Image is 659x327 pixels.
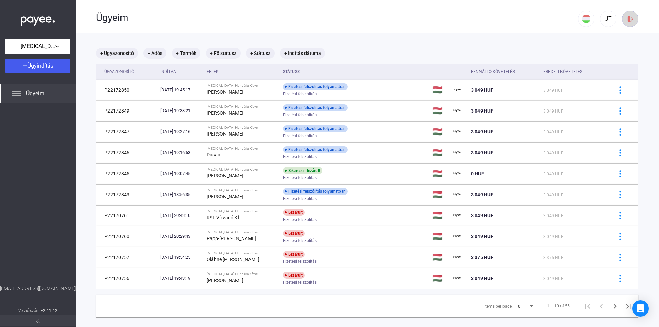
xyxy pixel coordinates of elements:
mat-select: Items per page: [516,302,535,310]
td: 🇭🇺 [430,121,450,142]
td: 🇭🇺 [430,247,450,268]
button: Ügyindítás [5,59,70,73]
div: Lezárult [283,251,305,258]
strong: [PERSON_NAME] [207,131,243,137]
span: 3 049 HUF [471,129,493,135]
button: more-blue [613,104,627,118]
button: Next page [608,299,622,313]
img: arrow-double-left-grey.svg [36,319,40,323]
div: [MEDICAL_DATA] Hungária Kft vs [207,251,277,255]
div: Eredeti követelés [543,68,604,76]
span: 3 375 HUF [471,255,493,260]
td: P22170756 [96,268,158,289]
div: [DATE] 20:29:43 [160,233,201,240]
mat-chip: + Státusz [246,48,275,59]
td: P22170757 [96,247,158,268]
div: Lezárult [283,230,305,237]
div: Indítva [160,68,201,76]
span: Fizetési felszólítás [283,195,317,203]
div: [MEDICAL_DATA] Hungária Kft vs [207,167,277,172]
span: 3 049 HUF [543,213,563,218]
button: JT [600,11,616,27]
button: more-blue [613,208,627,223]
img: payee-logo [453,253,461,261]
div: [DATE] 19:07:45 [160,170,201,177]
button: more-blue [613,166,627,181]
td: P22172850 [96,80,158,100]
div: [MEDICAL_DATA] Hungária Kft vs [207,126,277,130]
strong: [PERSON_NAME] [207,173,243,178]
td: P22172845 [96,163,158,184]
mat-chip: + Adós [143,48,166,59]
span: 3 049 HUF [543,130,563,135]
button: Previous page [594,299,608,313]
button: more-blue [613,250,627,265]
span: Fizetési felszólítás [283,90,317,98]
div: Lezárult [283,209,305,216]
div: Ügyeim [96,12,578,24]
img: payee-logo [453,190,461,199]
span: 3 049 HUF [543,109,563,114]
div: Eredeti követelés [543,68,582,76]
td: 🇭🇺 [430,142,450,163]
span: Ügyindítás [27,62,53,69]
div: Fennálló követelés [471,68,538,76]
img: more-blue [616,128,624,136]
div: Fizetési felszólítás folyamatban [283,188,348,195]
img: plus-white.svg [23,63,27,68]
strong: Dusan [207,152,220,157]
div: [DATE] 19:45:17 [160,86,201,93]
img: white-payee-white-dot.svg [21,13,55,27]
div: Fizetési felszólítás folyamatban [283,146,348,153]
div: Lezárult [283,272,305,279]
td: P22172849 [96,101,158,121]
span: Fizetési felszólítás [283,278,317,287]
span: 3 049 HUF [543,234,563,239]
div: [DATE] 19:16:53 [160,149,201,156]
button: more-blue [613,145,627,160]
span: [MEDICAL_DATA] Hungária Kft [21,42,55,50]
strong: Oláhné [PERSON_NAME] [207,257,259,262]
div: [DATE] 19:27:16 [160,128,201,135]
span: Fizetési felszólítás [283,236,317,245]
div: Open Intercom Messenger [632,300,649,317]
img: payee-logo [453,149,461,157]
span: 3 049 HUF [543,88,563,93]
div: Fizetési felszólítás folyamatban [283,83,348,90]
td: 🇭🇺 [430,268,450,289]
span: Fizetési felszólítás [283,257,317,266]
td: P22172846 [96,142,158,163]
span: 3 049 HUF [471,213,493,218]
td: 🇭🇺 [430,226,450,247]
img: more-blue [616,233,624,240]
div: Fizetési felszólítás folyamatban [283,104,348,111]
span: Ügyeim [26,90,44,98]
span: Fizetési felszólítás [283,174,317,182]
img: payee-logo [453,232,461,241]
mat-chip: + Fő státusz [206,48,241,59]
span: 3 049 HUF [543,151,563,155]
div: JT [602,15,614,23]
img: payee-logo [453,170,461,178]
div: [MEDICAL_DATA] Hungária Kft vs [207,272,277,276]
td: 🇭🇺 [430,205,450,226]
span: 3 375 HUF [543,255,563,260]
strong: [PERSON_NAME] [207,89,243,95]
div: 1 – 10 of 55 [547,302,570,310]
button: more-blue [613,229,627,244]
img: more-blue [616,170,624,177]
div: Fennálló követelés [471,68,515,76]
div: [DATE] 20:43:10 [160,212,201,219]
div: [DATE] 19:54:25 [160,254,201,261]
span: 3 049 HUF [471,108,493,114]
span: 3 049 HUF [543,276,563,281]
div: Felek [207,68,219,76]
span: Fizetési felszólítás [283,132,317,140]
span: 3 049 HUF [471,276,493,281]
img: more-blue [616,86,624,94]
mat-chip: + Ügyazonosító [96,48,138,59]
td: 🇭🇺 [430,80,450,100]
div: [DATE] 19:43:19 [160,275,201,282]
div: Felek [207,68,277,76]
img: more-blue [616,212,624,219]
